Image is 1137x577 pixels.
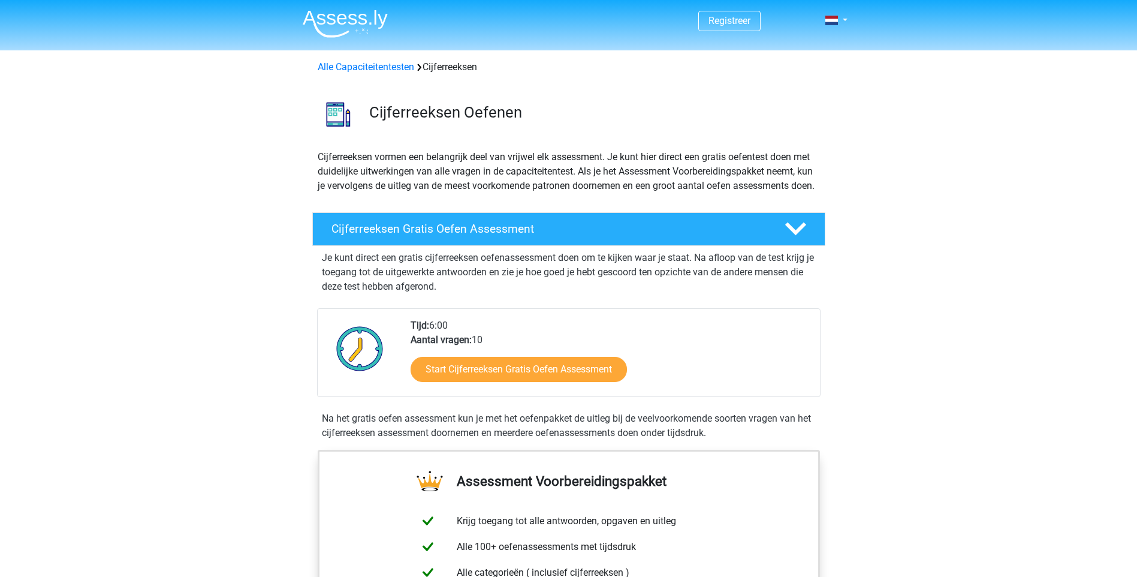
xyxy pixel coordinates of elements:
[322,251,816,294] p: Je kunt direct een gratis cijferreeksen oefenassessment doen om te kijken waar je staat. Na afloo...
[330,318,390,378] img: Klok
[402,318,819,396] div: 6:00 10
[313,89,364,140] img: cijferreeksen
[317,411,821,440] div: Na het gratis oefen assessment kun je met het oefenpakket de uitleg bij de veelvoorkomende soorte...
[303,10,388,38] img: Assessly
[318,150,820,193] p: Cijferreeksen vormen een belangrijk deel van vrijwel elk assessment. Je kunt hier direct een grat...
[313,60,825,74] div: Cijferreeksen
[411,357,627,382] a: Start Cijferreeksen Gratis Oefen Assessment
[307,212,830,246] a: Cijferreeksen Gratis Oefen Assessment
[411,320,429,331] b: Tijd:
[411,334,472,345] b: Aantal vragen:
[369,103,816,122] h3: Cijferreeksen Oefenen
[708,15,750,26] a: Registreer
[318,61,414,73] a: Alle Capaciteitentesten
[331,222,765,236] h4: Cijferreeksen Gratis Oefen Assessment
